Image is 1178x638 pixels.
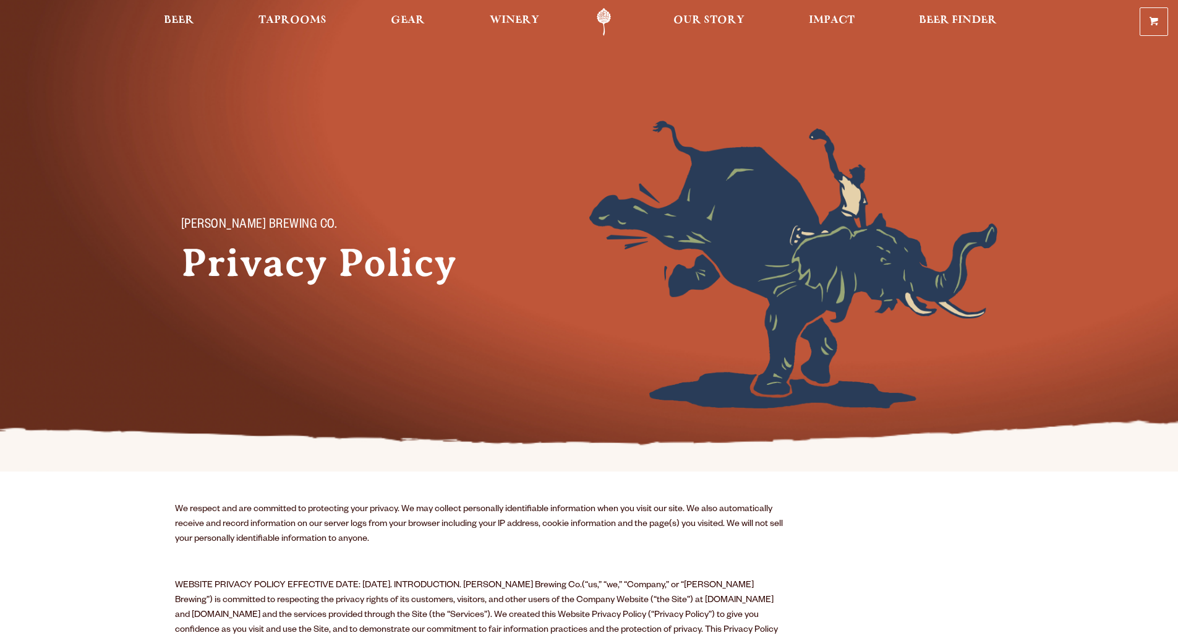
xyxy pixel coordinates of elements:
a: Beer [156,8,202,36]
h1: Privacy Policy [181,241,478,285]
span: Impact [809,15,855,25]
span: We respect and are committed to protecting your privacy. We may collect personally identifiable i... [175,505,783,545]
a: Impact [801,8,863,36]
img: Foreground404 [589,121,997,408]
span: Our Story [673,15,745,25]
span: Gear [391,15,425,25]
span: Beer Finder [919,15,997,25]
span: Beer [164,15,194,25]
a: Taprooms [250,8,335,36]
span: Winery [490,15,539,25]
a: Our Story [665,8,753,36]
a: Odell Home [581,8,627,36]
a: Winery [482,8,547,36]
a: Gear [383,8,433,36]
p: [PERSON_NAME] Brewing Co. [181,218,453,233]
a: Beer Finder [911,8,1005,36]
span: Taprooms [258,15,327,25]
